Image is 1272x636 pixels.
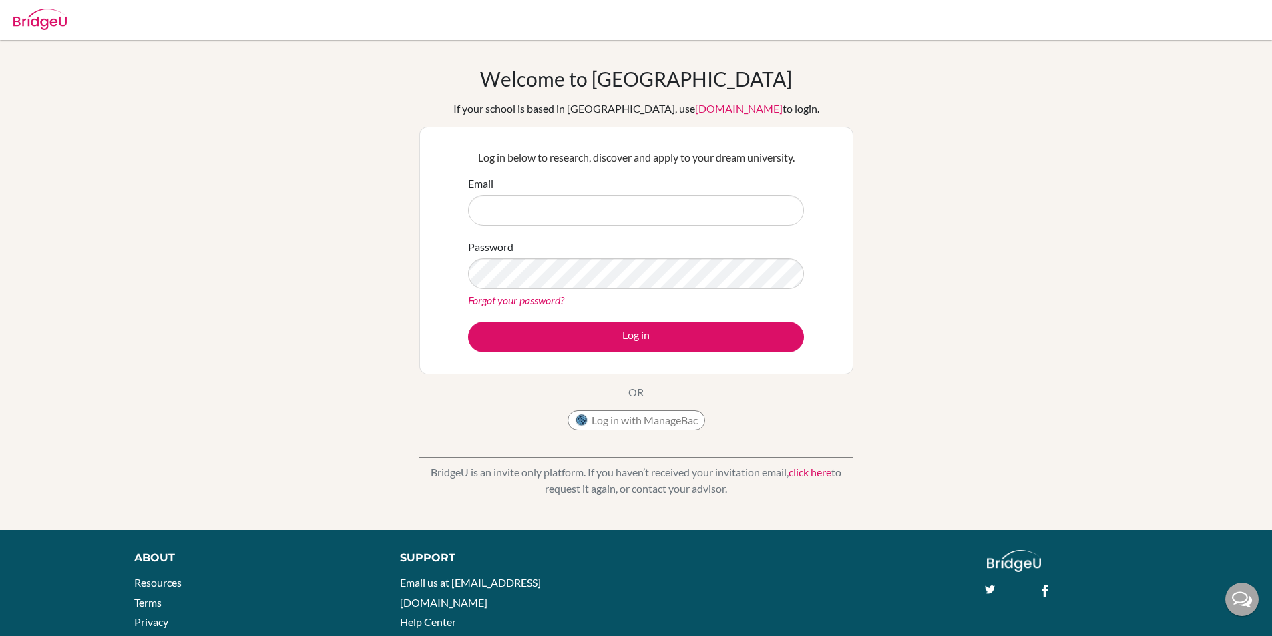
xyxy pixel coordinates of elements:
a: [DOMAIN_NAME] [695,102,783,115]
a: Terms [134,596,162,609]
button: Log in with ManageBac [568,410,705,430]
label: Password [468,239,513,255]
div: Support [400,550,620,566]
a: Resources [134,576,182,589]
label: Email [468,176,493,192]
img: logo_white@2x-f4f0deed5e89b7ecb1c2cc34c3e3d731f90f0f143d5ea2071677605dd97b5244.png [987,550,1041,572]
button: Log in [468,322,804,352]
a: Forgot your password? [468,294,564,306]
span: Help [30,9,57,21]
a: click here [789,466,831,479]
a: Privacy [134,615,168,628]
div: About [134,550,370,566]
img: Bridge-U [13,9,67,30]
p: OR [628,384,644,400]
p: BridgeU is an invite only platform. If you haven’t received your invitation email, to request it ... [419,464,853,497]
a: Email us at [EMAIL_ADDRESS][DOMAIN_NAME] [400,576,541,609]
p: Log in below to research, discover and apply to your dream university. [468,149,804,166]
div: If your school is based in [GEOGRAPHIC_DATA], use to login. [453,101,819,117]
h1: Welcome to [GEOGRAPHIC_DATA] [480,67,792,91]
a: Help Center [400,615,456,628]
